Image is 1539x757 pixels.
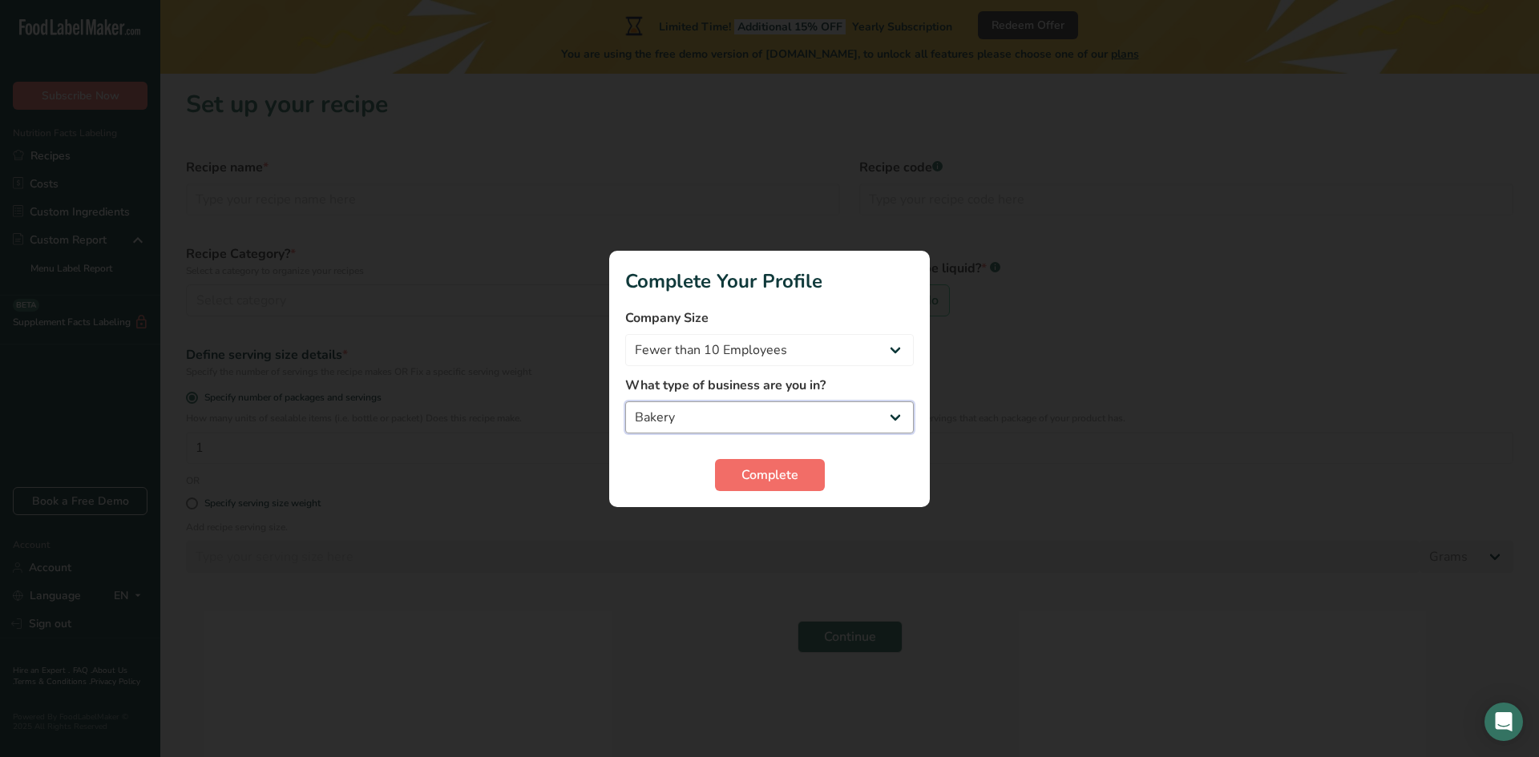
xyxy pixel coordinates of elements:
div: Open Intercom Messenger [1484,703,1523,741]
span: Complete [741,465,798,485]
button: Complete [715,459,825,491]
label: What type of business are you in? [625,376,914,395]
label: Company Size [625,308,914,328]
h1: Complete Your Profile [625,267,914,296]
